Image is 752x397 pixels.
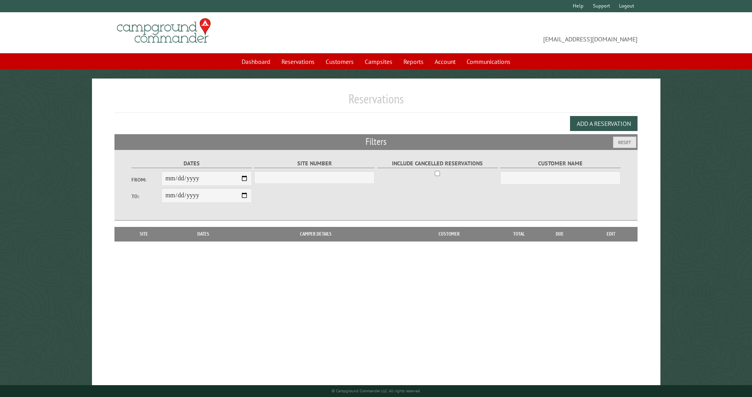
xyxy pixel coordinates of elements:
span: [EMAIL_ADDRESS][DOMAIN_NAME] [376,22,638,44]
th: Edit [585,227,638,241]
label: Include Cancelled Reservations [377,159,498,168]
th: Due [535,227,585,241]
h2: Filters [114,134,638,149]
th: Total [503,227,535,241]
a: Customers [321,54,358,69]
th: Dates [170,227,237,241]
img: Campground Commander [114,15,213,46]
button: Add a Reservation [570,116,638,131]
a: Campsites [360,54,397,69]
label: To: [131,193,161,200]
a: Dashboard [237,54,275,69]
label: From: [131,176,161,184]
label: Site Number [254,159,375,168]
a: Reports [399,54,428,69]
th: Customer [394,227,503,241]
a: Communications [462,54,515,69]
h1: Reservations [114,91,638,113]
a: Account [430,54,460,69]
th: Camper Details [237,227,394,241]
button: Reset [613,137,636,148]
a: Reservations [277,54,319,69]
label: Customer Name [500,159,621,168]
small: © Campground Commander LLC. All rights reserved. [332,388,421,393]
label: Dates [131,159,252,168]
th: Site [118,227,170,241]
